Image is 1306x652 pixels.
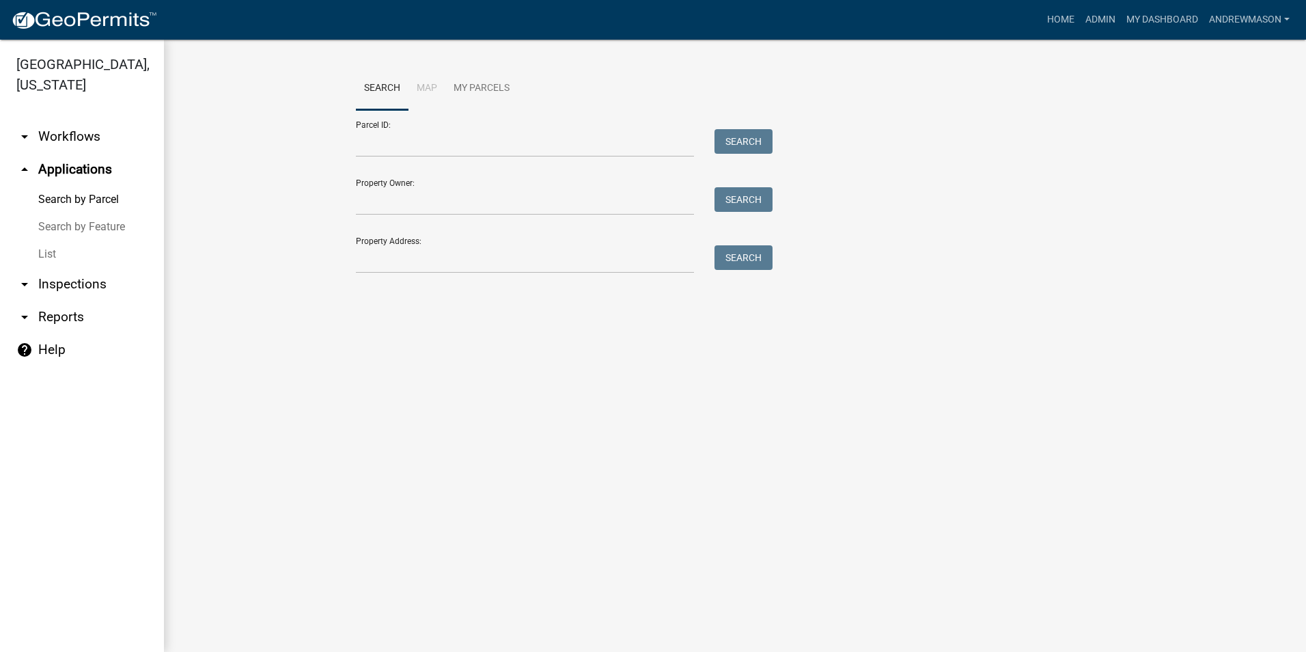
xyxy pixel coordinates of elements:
[1121,7,1204,33] a: My Dashboard
[714,245,773,270] button: Search
[16,276,33,293] i: arrow_drop_down
[1080,7,1121,33] a: Admin
[16,309,33,325] i: arrow_drop_down
[714,129,773,154] button: Search
[1042,7,1080,33] a: Home
[445,67,518,111] a: My Parcels
[1204,7,1295,33] a: AndrewMason
[16,342,33,358] i: help
[714,187,773,212] button: Search
[16,161,33,178] i: arrow_drop_up
[16,128,33,145] i: arrow_drop_down
[356,67,408,111] a: Search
